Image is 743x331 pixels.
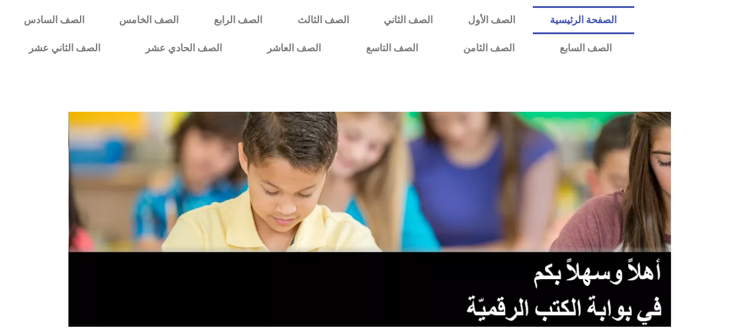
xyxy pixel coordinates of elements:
[343,34,441,62] a: الصف التاسع
[244,34,343,62] a: الصف العاشر
[102,6,197,34] a: الصف الخامس
[6,6,102,34] a: الصف السادس
[123,34,244,62] a: الصف الحادي عشر
[441,34,537,62] a: الصف الثامن
[280,6,367,34] a: الصف الثالث
[450,6,533,34] a: الصف الأول
[6,34,123,62] a: الصف الثاني عشر
[366,6,450,34] a: الصف الثاني
[196,6,280,34] a: الصف الرابع
[533,6,635,34] a: الصفحة الرئيسية
[537,34,634,62] a: الصف السابع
